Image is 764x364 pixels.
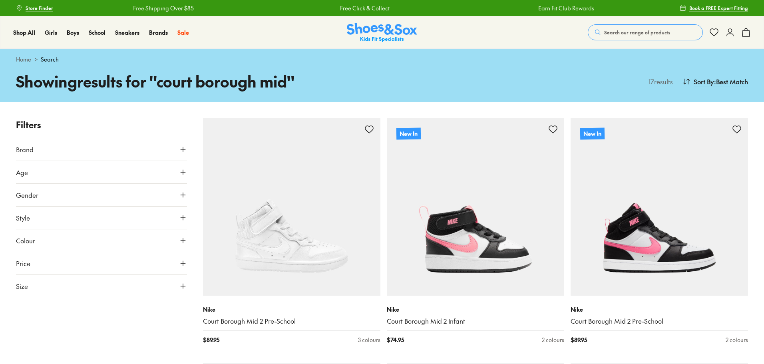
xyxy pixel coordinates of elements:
[45,28,57,37] a: Girls
[16,281,28,291] span: Size
[16,167,28,177] span: Age
[588,24,703,40] button: Search our range of products
[89,28,105,36] span: School
[132,4,193,12] a: Free Shipping Over $85
[67,28,79,37] a: Boys
[177,28,189,37] a: Sale
[89,28,105,37] a: School
[16,229,187,252] button: Colour
[16,259,30,268] span: Price
[537,4,593,12] a: Earn Fit Club Rewards
[115,28,139,37] a: Sneakers
[604,29,670,36] span: Search our range of products
[41,55,59,64] span: Search
[387,118,564,296] a: New In
[645,77,673,86] p: 17 results
[726,336,748,344] div: 2 colours
[16,161,187,183] button: Age
[45,28,57,36] span: Girls
[16,207,187,229] button: Style
[16,70,382,93] h1: Showing results for " court borough mid "
[347,23,417,42] a: Shoes & Sox
[694,77,714,86] span: Sort By
[358,336,380,344] div: 3 colours
[571,317,748,326] a: Court Borough Mid 2 Pre-School
[571,118,748,296] a: New In
[203,305,380,314] p: Nike
[13,28,35,37] a: Shop All
[387,336,404,344] span: $ 74.95
[16,275,187,297] button: Size
[16,55,748,64] div: >
[67,28,79,36] span: Boys
[149,28,168,37] a: Brands
[203,317,380,326] a: Court Borough Mid 2 Pre-School
[16,213,30,223] span: Style
[16,138,187,161] button: Brand
[149,28,168,36] span: Brands
[682,73,748,90] button: Sort By:Best Match
[680,1,748,15] a: Book a FREE Expert Fitting
[13,28,35,36] span: Shop All
[347,23,417,42] img: SNS_Logo_Responsive.svg
[16,145,34,154] span: Brand
[16,118,187,131] p: Filters
[571,336,587,344] span: $ 89.95
[387,305,564,314] p: Nike
[714,77,748,86] span: : Best Match
[16,252,187,274] button: Price
[26,4,53,12] span: Store Finder
[689,4,748,12] span: Book a FREE Expert Fitting
[396,127,421,139] p: New In
[387,317,564,326] a: Court Borough Mid 2 Infant
[16,1,53,15] a: Store Finder
[16,184,187,206] button: Gender
[203,336,219,344] span: $ 89.95
[580,127,605,139] p: New In
[571,305,748,314] p: Nike
[16,236,35,245] span: Colour
[177,28,189,36] span: Sale
[115,28,139,36] span: Sneakers
[542,336,564,344] div: 2 colours
[339,4,389,12] a: Free Click & Collect
[16,190,38,200] span: Gender
[16,55,31,64] a: Home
